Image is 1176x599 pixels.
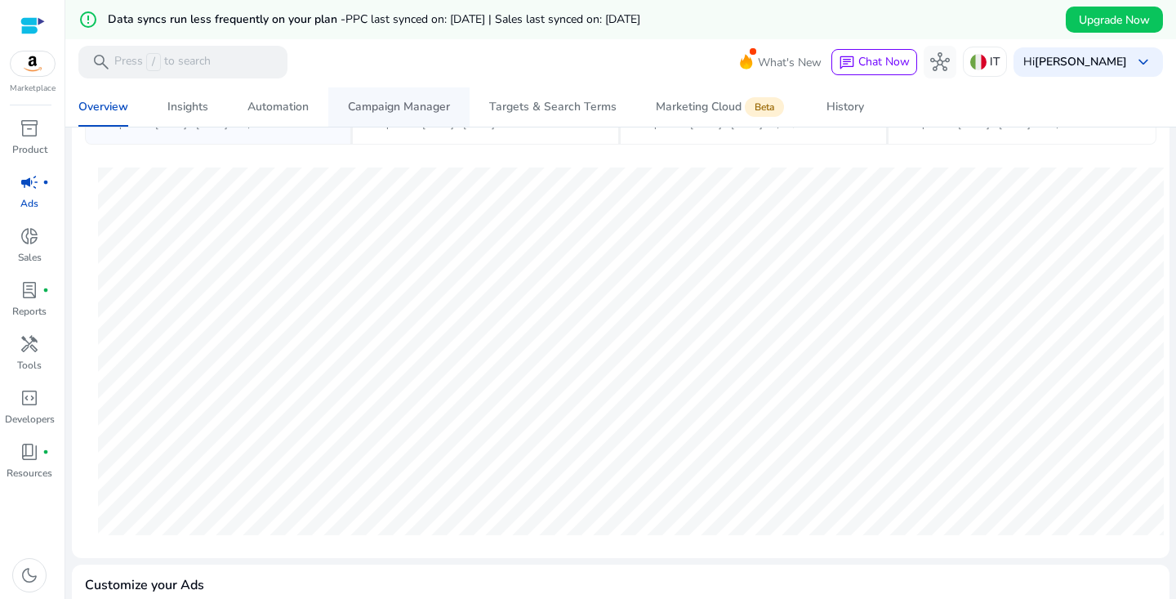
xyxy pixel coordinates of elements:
button: Upgrade Now [1066,7,1163,33]
div: Targets & Search Terms [489,101,617,113]
p: Developers [5,412,55,427]
span: fiber_manual_record [42,287,49,293]
p: Hi [1023,56,1127,68]
span: book_4 [20,442,39,462]
div: Marketing Cloud [656,101,787,114]
span: What's New [758,48,822,77]
div: Overview [78,101,128,113]
b: [PERSON_NAME] [1035,54,1127,69]
span: Chat Now [858,54,910,69]
span: fiber_manual_record [42,449,49,455]
h5: Data syncs run less frequently on your plan - [108,13,640,27]
div: Campaign Manager [348,101,450,113]
p: Tools [17,358,42,373]
span: dark_mode [20,565,39,585]
h4: Customize your Ads [85,578,204,593]
mat-icon: error_outline [78,10,98,29]
span: PPC last synced on: [DATE] | Sales last synced on: [DATE] [345,11,640,27]
span: lab_profile [20,280,39,300]
span: search [91,52,111,72]
p: Marketplace [10,83,56,95]
span: hub [930,52,950,72]
span: chat [839,55,855,71]
span: code_blocks [20,388,39,408]
span: fiber_manual_record [42,179,49,186]
div: Insights [167,101,208,113]
div: History [826,101,864,113]
p: Sales [18,250,42,265]
img: amazon.svg [11,51,55,76]
p: Resources [7,466,52,481]
img: it.svg [970,54,987,70]
span: / [146,53,161,71]
button: hub [924,46,956,78]
p: Ads [20,196,38,211]
span: donut_small [20,226,39,246]
span: keyboard_arrow_down [1134,52,1153,72]
button: chatChat Now [831,49,917,75]
span: Upgrade Now [1079,11,1150,29]
div: Automation [247,101,309,113]
p: Reports [12,304,47,319]
span: Beta [745,97,784,117]
span: campaign [20,172,39,192]
p: IT [990,47,1000,76]
p: Press to search [114,53,211,71]
span: handyman [20,334,39,354]
p: Product [12,142,47,157]
span: inventory_2 [20,118,39,138]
